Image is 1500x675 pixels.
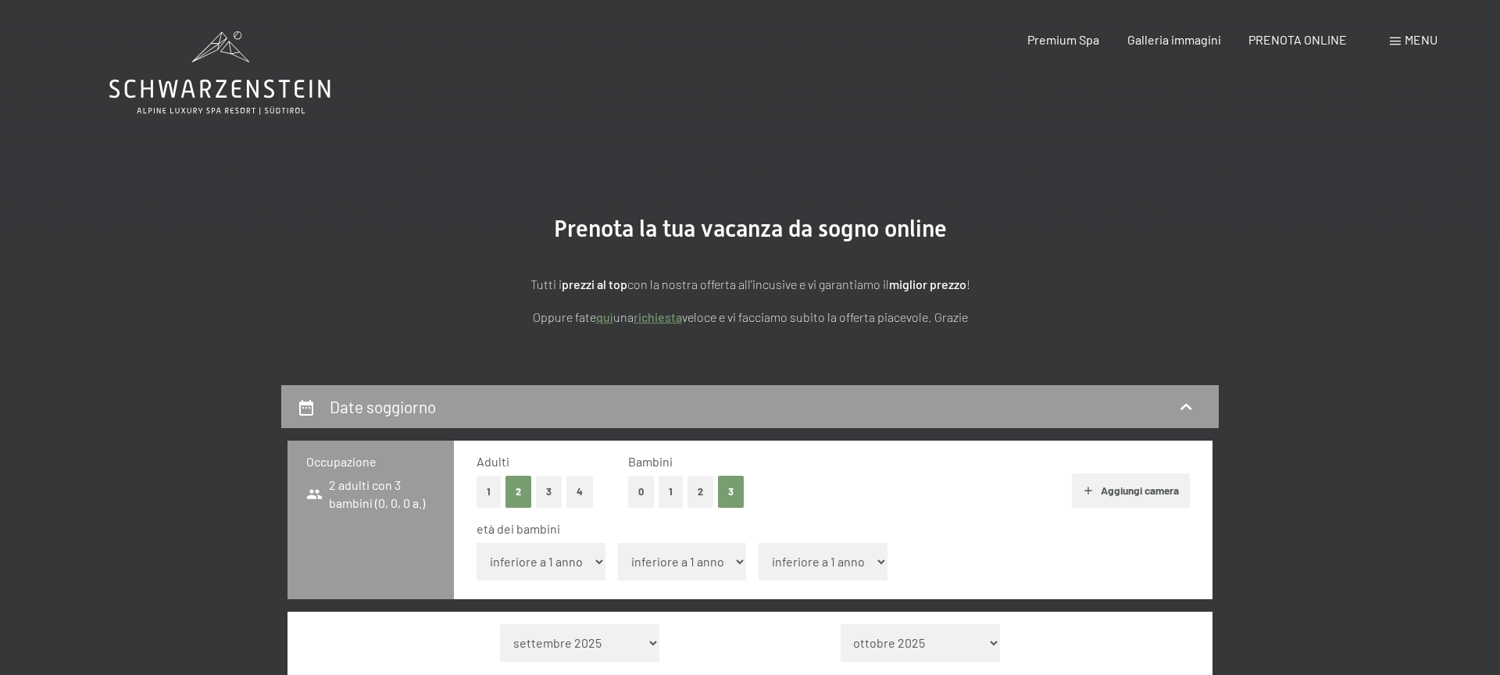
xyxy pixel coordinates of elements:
[659,476,683,508] button: 1
[1405,32,1437,47] span: Menu
[477,454,509,469] span: Adulti
[562,277,627,291] strong: prezzi al top
[596,309,613,324] a: quì
[628,476,654,508] button: 0
[628,454,673,469] span: Bambini
[1127,32,1221,47] a: Galleria immagini
[330,397,436,416] h2: Date soggiorno
[306,453,435,470] h3: Occupazione
[477,476,501,508] button: 1
[1027,32,1099,47] a: Premium Spa
[536,476,562,508] button: 3
[359,307,1141,327] p: Oppure fate una veloce e vi facciamo subito la offerta piacevole. Grazie
[718,476,744,508] button: 3
[687,476,713,508] button: 2
[889,277,966,291] strong: miglior prezzo
[566,476,593,508] button: 4
[359,274,1141,295] p: Tutti i con la nostra offerta all'incusive e vi garantiamo il !
[634,309,682,324] a: richiesta
[1072,473,1190,508] button: Aggiungi camera
[554,215,947,242] span: Prenota la tua vacanza da sogno online
[306,477,435,512] span: 2 adulti con 3 bambini (0, 0, 0 a.)
[477,520,1177,537] div: età dei bambini
[1248,32,1347,47] a: PRENOTA ONLINE
[505,476,531,508] button: 2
